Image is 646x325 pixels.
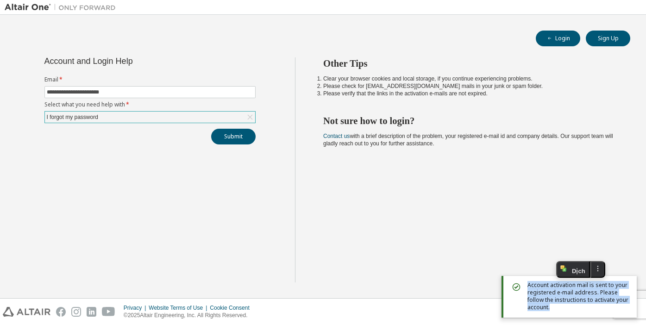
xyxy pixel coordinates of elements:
div: Account and Login Help [44,57,213,65]
span: Account activation mail is sent to your registered e-mail address. Please follow the instructions... [527,281,629,311]
button: Sign Up [586,31,630,46]
img: Altair One [5,3,120,12]
button: Login [536,31,580,46]
label: Select what you need help with [44,101,256,108]
span: with a brief description of the problem, your registered e-mail id and company details. Our suppo... [323,133,613,147]
p: © 2025 Altair Engineering, Inc. All Rights Reserved. [124,312,255,319]
div: Privacy [124,304,149,312]
div: I forgot my password [45,112,255,123]
div: Cookie Consent [210,304,255,312]
div: I forgot my password [45,112,100,122]
button: Submit [211,129,256,144]
img: youtube.svg [102,307,115,317]
h2: Not sure how to login? [323,115,614,127]
li: Please verify that the links in the activation e-mails are not expired. [323,90,614,97]
li: Clear your browser cookies and local storage, if you continue experiencing problems. [323,75,614,82]
img: linkedin.svg [87,307,96,317]
img: altair_logo.svg [3,307,50,317]
img: instagram.svg [71,307,81,317]
li: Please check for [EMAIL_ADDRESS][DOMAIN_NAME] mails in your junk or spam folder. [323,82,614,90]
h2: Other Tips [323,57,614,69]
a: Contact us [323,133,350,139]
div: Website Terms of Use [149,304,210,312]
label: Email [44,76,256,83]
img: facebook.svg [56,307,66,317]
